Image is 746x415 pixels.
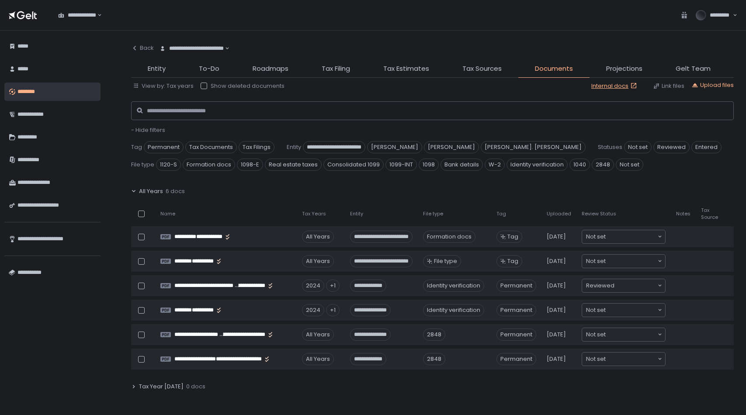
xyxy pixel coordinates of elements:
[239,141,274,153] span: Tax Filings
[326,304,340,316] div: +1
[133,82,194,90] button: View by: Tax years
[598,143,622,151] span: Statuses
[547,355,566,363] span: [DATE]
[154,39,229,58] div: Search for option
[183,159,235,171] span: Formation docs
[582,255,665,268] div: Search for option
[547,233,566,241] span: [DATE]
[496,353,536,365] span: Permanent
[496,329,536,341] span: Permanent
[139,383,184,391] span: Tax Year [DATE]
[166,187,185,195] span: 6 docs
[302,255,334,267] div: All Years
[606,306,657,315] input: Search for option
[676,64,711,74] span: Gelt Team
[691,141,722,153] span: Entered
[586,257,606,266] span: Not set
[592,159,614,171] span: 2848
[148,64,166,74] span: Entity
[701,207,718,220] span: Tax Source
[691,81,734,89] button: Upload files
[582,304,665,317] div: Search for option
[185,141,237,153] span: Tax Documents
[569,159,590,171] span: 1040
[131,44,154,52] div: Back
[547,306,566,314] span: [DATE]
[547,282,566,290] span: [DATE]
[160,211,175,217] span: Name
[322,64,350,74] span: Tax Filing
[302,211,326,217] span: Tax Years
[624,141,652,153] span: Not set
[199,64,219,74] span: To-Do
[586,355,606,363] span: Not set
[496,211,506,217] span: Tag
[547,257,566,265] span: [DATE]
[507,233,518,241] span: Tag
[462,64,502,74] span: Tax Sources
[265,159,322,171] span: Real estate taxes
[156,159,181,171] span: 1120-S
[302,329,334,341] div: All Years
[423,329,445,341] div: 2848
[606,330,657,339] input: Search for option
[367,141,422,153] span: [PERSON_NAME]
[96,11,97,20] input: Search for option
[606,64,642,74] span: Projections
[131,39,154,57] button: Back
[385,159,417,171] span: 1099-INT
[606,232,657,241] input: Search for option
[582,211,616,217] span: Review Status
[144,141,184,153] span: Permanent
[547,211,571,217] span: Uploaded
[582,328,665,341] div: Search for option
[424,141,479,153] span: [PERSON_NAME]
[481,141,586,153] span: [PERSON_NAME]. [PERSON_NAME]
[496,304,536,316] span: Permanent
[423,353,445,365] div: 2848
[616,159,643,171] span: Not set
[237,159,263,171] span: 1098-E
[606,257,657,266] input: Search for option
[434,257,457,265] span: File type
[302,280,324,292] div: 2024
[186,383,205,391] span: 0 docs
[582,353,665,366] div: Search for option
[441,159,483,171] span: Bank details
[496,280,536,292] span: Permanent
[586,232,606,241] span: Not set
[423,211,443,217] span: File type
[676,211,690,217] span: Notes
[586,281,614,290] span: Reviewed
[653,141,690,153] span: Reviewed
[423,231,475,243] div: Formation docs
[253,64,288,74] span: Roadmaps
[591,82,639,90] a: Internal docs
[302,231,334,243] div: All Years
[131,161,154,169] span: File type
[419,159,439,171] span: 1098
[423,304,484,316] div: Identity verification
[52,6,102,24] div: Search for option
[653,82,684,90] button: Link files
[614,281,657,290] input: Search for option
[606,355,657,363] input: Search for option
[350,211,363,217] span: Entity
[383,64,429,74] span: Tax Estimates
[131,126,165,134] button: - Hide filters
[131,143,142,151] span: Tag
[485,159,505,171] span: W-2
[323,159,384,171] span: Consolidated 1099
[582,279,665,292] div: Search for option
[582,230,665,243] div: Search for option
[586,330,606,339] span: Not set
[326,280,340,292] div: +1
[302,353,334,365] div: All Years
[287,143,301,151] span: Entity
[586,306,606,315] span: Not set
